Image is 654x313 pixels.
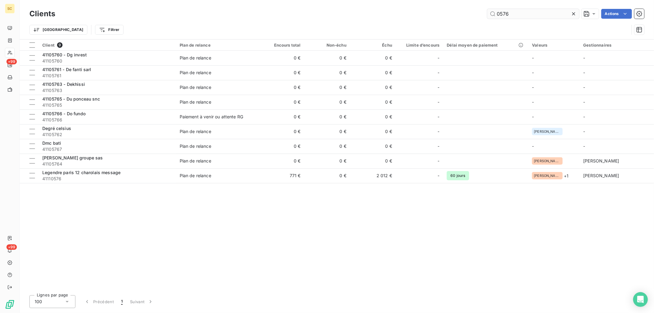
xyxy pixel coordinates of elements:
[350,168,396,183] td: 2 012 €
[6,59,17,64] span: +99
[564,173,568,179] span: + 1
[42,140,61,146] span: Dmc bati
[258,124,304,139] td: 0 €
[438,84,439,90] span: -
[447,171,469,180] span: 60 jours
[126,295,157,308] button: Suivant
[80,295,117,308] button: Précédent
[180,55,211,61] div: Plan de relance
[304,65,350,80] td: 0 €
[583,70,585,75] span: -
[438,128,439,135] span: -
[57,42,63,48] span: 9
[42,111,86,116] span: 41105766 - Do fundo
[180,99,211,105] div: Plan de relance
[258,154,304,168] td: 0 €
[42,126,71,131] span: Degré celsius
[532,143,534,149] span: -
[42,82,85,87] span: 41105763 - Dekhissi
[42,161,172,167] span: 41105764
[180,173,211,179] div: Plan de relance
[583,85,585,90] span: -
[95,25,123,35] button: Filtrer
[42,132,172,138] span: 41105762
[400,43,439,48] div: Limite d’encours
[583,173,619,178] span: [PERSON_NAME]
[534,130,561,133] span: [PERSON_NAME]
[350,65,396,80] td: 0 €
[258,95,304,109] td: 0 €
[29,25,87,35] button: [GEOGRAPHIC_DATA]
[304,95,350,109] td: 0 €
[350,154,396,168] td: 0 €
[350,109,396,124] td: 0 €
[534,159,561,163] span: [PERSON_NAME]
[180,43,255,48] div: Plan de relance
[304,139,350,154] td: 0 €
[42,176,172,182] span: 41110576
[350,51,396,65] td: 0 €
[42,96,100,101] span: 41105765 - Du ponceau snc
[6,244,17,250] span: +99
[438,114,439,120] span: -
[583,129,585,134] span: -
[180,84,211,90] div: Plan de relance
[438,70,439,76] span: -
[583,143,585,149] span: -
[262,43,300,48] div: Encours total
[180,114,243,120] div: Paiement à venir ou attente RG
[438,173,439,179] span: -
[42,43,55,48] span: Client
[532,55,534,60] span: -
[42,87,172,94] span: 41105763
[29,8,55,19] h3: Clients
[583,55,585,60] span: -
[532,70,534,75] span: -
[304,154,350,168] td: 0 €
[304,51,350,65] td: 0 €
[532,43,576,48] div: Valeurs
[308,43,346,48] div: Non-échu
[438,143,439,149] span: -
[258,109,304,124] td: 0 €
[42,146,172,152] span: 41105767
[117,295,126,308] button: 1
[350,124,396,139] td: 0 €
[42,73,172,79] span: 41105761
[532,99,534,105] span: -
[583,158,619,163] span: [PERSON_NAME]
[5,300,15,309] img: Logo LeanPay
[532,114,534,119] span: -
[258,168,304,183] td: 771 €
[42,67,91,72] span: 41105761 - De fanti sarl
[350,95,396,109] td: 0 €
[447,43,525,48] div: Délai moyen de paiement
[258,65,304,80] td: 0 €
[583,43,650,48] div: Gestionnaires
[350,80,396,95] td: 0 €
[487,9,579,19] input: Rechercher
[258,139,304,154] td: 0 €
[35,299,42,305] span: 100
[180,70,211,76] div: Plan de relance
[304,168,350,183] td: 0 €
[42,58,172,64] span: 41105760
[121,299,123,305] span: 1
[304,109,350,124] td: 0 €
[42,155,103,160] span: [PERSON_NAME] groupe sas
[180,158,211,164] div: Plan de relance
[258,51,304,65] td: 0 €
[583,114,585,119] span: -
[5,4,15,13] div: SC
[42,170,120,175] span: Legendre paris 12 charolais message
[258,80,304,95] td: 0 €
[42,117,172,123] span: 41105766
[438,158,439,164] span: -
[633,292,648,307] div: Open Intercom Messenger
[534,174,561,177] span: [PERSON_NAME]
[42,102,172,108] span: 41105765
[304,124,350,139] td: 0 €
[583,99,585,105] span: -
[438,99,439,105] span: -
[180,128,211,135] div: Plan de relance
